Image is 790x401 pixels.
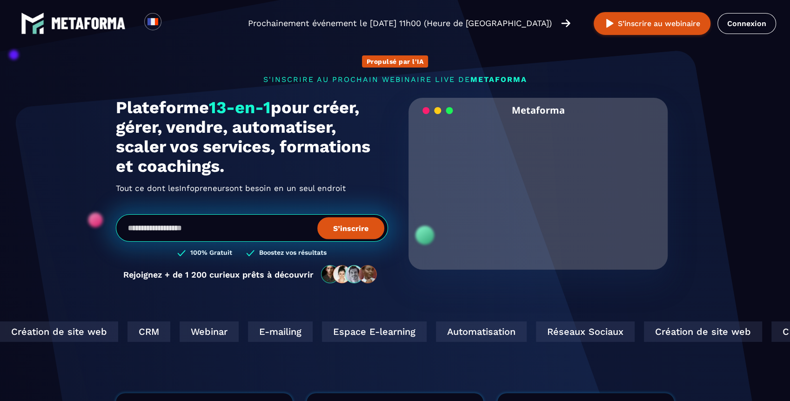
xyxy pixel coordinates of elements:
div: Search for option [161,13,184,34]
a: Connexion [717,13,776,34]
span: 13-en-1 [209,98,271,117]
p: s'inscrire au prochain webinaire live de [116,75,674,84]
h3: Boostez vos résultats [259,249,327,258]
span: METAFORMA [470,75,527,84]
h3: 100% Gratuit [190,249,232,258]
div: Espace E-learning [321,321,426,342]
img: arrow-right [561,18,570,28]
img: play [604,18,616,29]
img: fr [147,16,159,27]
video: Your browser does not support the video tag. [415,122,661,245]
p: Prochainement événement le [DATE] 11h00 (Heure de [GEOGRAPHIC_DATA]) [248,17,552,30]
img: checked [177,249,186,258]
div: CRM [127,321,169,342]
img: logo [21,12,44,35]
div: Création de site web [643,321,761,342]
div: Réseaux Sociaux [535,321,634,342]
h2: Metaforma [512,98,565,122]
div: Webinar [179,321,238,342]
h1: Plateforme pour créer, gérer, vendre, automatiser, scaler vos services, formations et coachings. [116,98,388,176]
p: Rejoignez + de 1 200 curieux prêts à découvrir [123,270,314,279]
span: Infopreneurs [179,180,229,195]
div: Automatisation [435,321,526,342]
button: S’inscrire [317,217,384,239]
img: checked [246,249,254,258]
span: Organismes De Formation [179,188,281,203]
button: S’inscrire au webinaire [594,12,710,35]
p: Propulsé par l'IA [367,58,424,65]
img: community-people [318,265,381,284]
input: Search for option [169,18,176,29]
h2: Tout ce dont les ont besoin en un seul endroit [116,181,388,196]
img: loading [422,106,453,115]
img: logo [51,17,126,29]
div: E-mailing [247,321,312,342]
